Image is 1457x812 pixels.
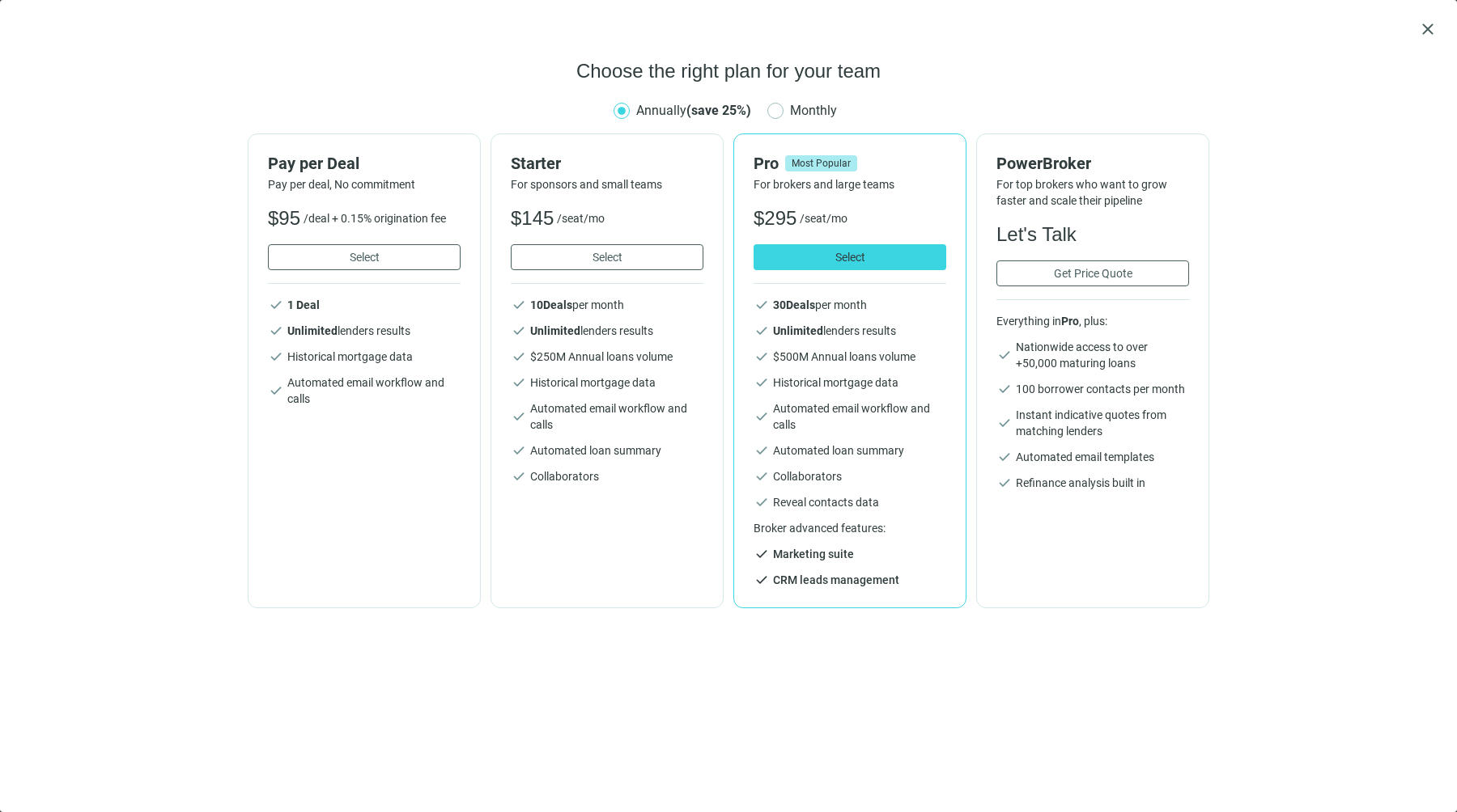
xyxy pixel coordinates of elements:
span: Automated loan summary [773,442,904,459]
span: check [268,349,284,365]
span: Automated email workflow and calls [773,400,946,433]
span: Automated email templates [1016,449,1154,465]
span: Automated loan summary [530,442,661,459]
span: check [511,408,527,425]
span: Pro [754,154,779,173]
span: Historical mortgage data [773,374,898,391]
span: Historical mortgage data [287,349,413,365]
span: check [754,323,770,339]
span: check [996,449,1013,465]
span: check [754,297,770,313]
span: per month [530,298,624,311]
span: Starter [511,154,561,173]
span: Automated email workflow and calls [530,400,703,433]
span: For top brokers who want to grow faster and scale their pipeline [996,176,1189,209]
span: Instant indicative quotes from matching lenders [1016,407,1189,439]
span: check [996,381,1013,397]
b: Unlimited [530,324,580,337]
span: check [996,475,1013,491]
span: Nationwide access to over +50,000 maturing loans [1016,339,1189,371]
span: Most Popular [785,155,857,171]
span: check [754,442,770,459]
b: 1 Deal [287,298,320,311]
b: Pro [1061,315,1079,328]
span: check [511,374,527,391]
span: Automated email workflow and calls [287,374,461,407]
span: check [511,442,527,459]
span: /seat/mo [800,210,847,226]
span: Reveal contacts data [773,494,879,510]
span: 100 borrower contacts per month [1016,381,1185,397]
button: close [1418,19,1438,39]
span: $ 500 M Annual loans volume [773,350,915,363]
button: Select [511,244,703,270]
span: check [754,572,770,588]
span: Collaborators [530,468,599,484]
span: per month [773,298,867,311]
span: check [268,297,284,313]
span: Select [835,251,865,264]
span: $ 250 M Annual loans volume [530,350,673,363]
button: Get Price Quote [996,260,1189,286]
b: (save 25%) [686,103,751,118]
span: Historical mortgage data [530,374,656,391]
span: $295 [754,205,796,231]
span: check [511,468,527,484]
span: Pay per deal, No commitment [268,176,461,192]
span: check [511,349,527,365]
span: check [754,374,770,391]
span: Monthly [784,100,843,121]
span: Broker advanced features: [754,520,946,536]
span: Marketing suite [773,546,854,562]
span: CRM leads management [773,572,899,588]
span: For sponsors and small teams [511,176,703,192]
span: /deal + 0.15% origination fee [304,210,446,226]
span: check [268,323,284,339]
span: Pay per Deal [268,154,359,173]
span: lenders results [773,324,896,337]
span: lenders results [530,324,653,337]
span: check [754,468,770,484]
span: Select [350,251,380,264]
b: 30 Deals [773,298,815,311]
span: Everything in , plus: [996,313,1189,329]
span: check [996,415,1013,431]
span: check [996,347,1013,363]
span: lenders results [287,324,410,337]
span: Refinance analysis built in [1016,475,1145,491]
button: Select [754,244,946,270]
b: Unlimited [287,324,338,337]
span: check [754,408,770,425]
span: $95 [268,205,300,231]
span: For brokers and large teams [754,176,946,192]
span: Choose the right plan for your team [576,58,881,84]
span: check [511,297,527,313]
span: Get Price Quote [1054,267,1132,280]
span: PowerBroker [996,154,1091,173]
span: /seat/mo [557,210,605,226]
span: check [511,323,527,339]
span: Let's Talk [996,222,1077,247]
span: check [754,546,770,562]
span: Annually [636,103,751,118]
span: check [754,349,770,365]
button: Select [268,244,461,270]
span: check [754,494,770,510]
b: 10 Deals [530,298,572,311]
span: $145 [511,205,554,231]
span: Select [593,251,622,264]
span: Collaborators [773,468,842,484]
span: check [268,383,284,399]
b: Unlimited [773,324,823,337]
